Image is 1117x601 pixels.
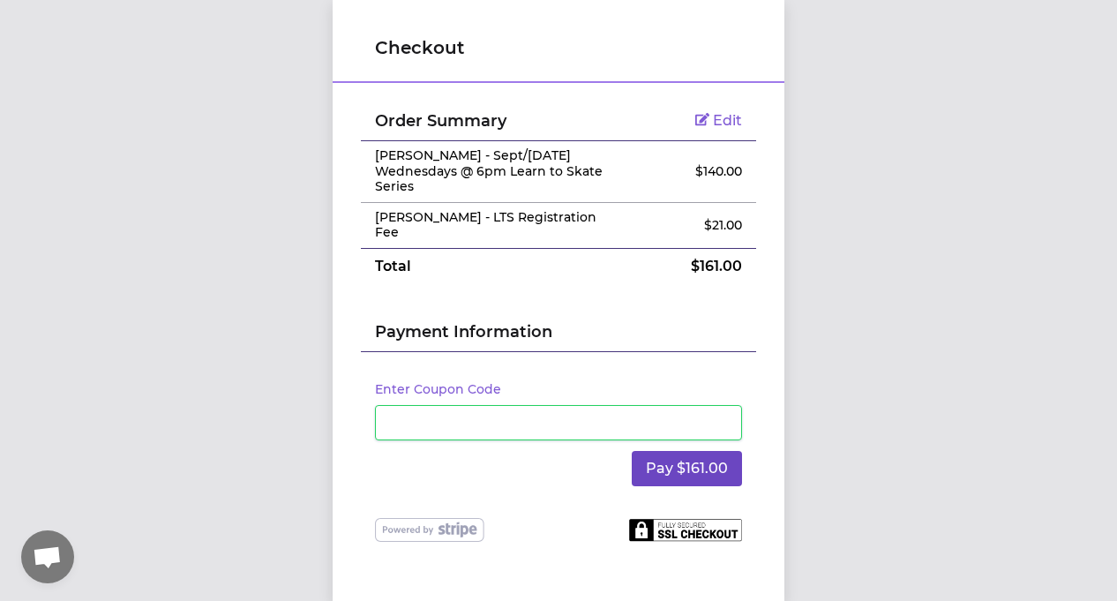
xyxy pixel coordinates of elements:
div: Open chat [21,530,74,583]
h1: Checkout [375,35,742,60]
img: Fully secured SSL checkout [629,518,742,541]
p: $ 140.00 [639,162,742,180]
h2: Order Summary [375,109,611,133]
p: [PERSON_NAME] - LTS Registration Fee [375,210,611,241]
p: [PERSON_NAME] - Sept/[DATE] Wednesdays @ 6pm Learn to Skate Series [375,148,611,195]
button: Enter Coupon Code [375,380,501,398]
button: Pay $161.00 [632,451,742,486]
p: $ 21.00 [639,216,742,234]
h2: Payment Information [375,319,742,351]
span: Edit [713,112,742,129]
a: Edit [695,112,742,129]
td: Total [361,248,625,284]
p: $ 161.00 [639,256,742,277]
iframe: Secure card payment input frame [386,414,731,431]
